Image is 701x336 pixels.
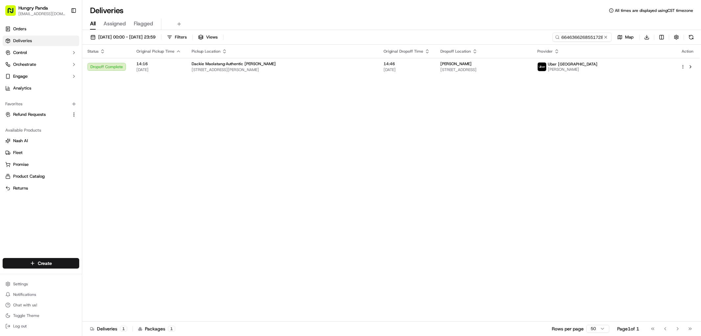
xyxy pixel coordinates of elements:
span: Dackie Maolatang·Authentic [PERSON_NAME] [192,61,276,66]
span: Toggle Theme [13,313,39,318]
div: Action [681,49,694,54]
button: Views [195,33,221,42]
span: Promise [13,162,29,168]
span: Fleet [13,150,23,156]
span: Analytics [13,85,31,91]
a: Product Catalog [5,173,77,179]
span: Returns [13,185,28,191]
div: Available Products [3,125,79,136]
span: Nash AI [13,138,28,144]
span: Flagged [134,20,153,28]
span: 14:16 [136,61,181,66]
a: Analytics [3,83,79,93]
button: Engage [3,71,79,82]
button: Hungry Panda[EMAIL_ADDRESS][DOMAIN_NAME] [3,3,68,18]
div: Favorites [3,99,79,109]
span: Views [206,34,218,40]
span: Dropoff Location [440,49,471,54]
img: uber-new-logo.jpeg [538,63,546,71]
button: Refresh [687,33,696,42]
span: 14:46 [384,61,430,66]
a: Nash AI [5,138,77,144]
button: Returns [3,183,79,194]
span: [PERSON_NAME] [548,67,597,72]
span: [DATE] [384,67,430,72]
button: Control [3,47,79,58]
button: Notifications [3,290,79,299]
span: Orders [13,26,26,32]
p: Rows per page [552,325,584,332]
span: All [90,20,96,28]
span: Filters [175,34,187,40]
button: Filters [164,33,190,42]
span: Orchestrate [13,62,36,67]
div: Page 1 of 1 [617,325,639,332]
span: Settings [13,281,28,287]
h1: Deliveries [90,5,124,16]
button: Promise [3,159,79,170]
span: Map [625,34,634,40]
span: [DATE] [136,67,181,72]
span: [STREET_ADDRESS] [440,67,526,72]
button: Log out [3,322,79,331]
span: [STREET_ADDRESS][PERSON_NAME] [192,67,373,72]
a: Orders [3,24,79,34]
span: All times are displayed using CST timezone [615,8,693,13]
span: Create [38,260,52,267]
a: Refund Requests [5,112,69,117]
button: Chat with us! [3,300,79,310]
span: Notifications [13,292,36,297]
a: Deliveries [3,36,79,46]
button: [EMAIL_ADDRESS][DOMAIN_NAME] [18,11,65,16]
button: Nash AI [3,136,79,146]
div: 1 [120,326,127,332]
span: Original Dropoff Time [384,49,423,54]
button: Refund Requests [3,109,79,120]
button: Fleet [3,147,79,158]
a: Promise [5,162,77,168]
button: Toggle Theme [3,311,79,320]
span: Original Pickup Time [136,49,175,54]
button: Create [3,258,79,269]
span: [PERSON_NAME] [440,61,472,66]
button: [DATE] 00:00 - [DATE] 23:59 [87,33,158,42]
button: Product Catalog [3,171,79,182]
button: Settings [3,279,79,289]
span: Pickup Location [192,49,221,54]
button: Map [614,33,637,42]
span: Chat with us! [13,302,37,308]
button: Hungry Panda [18,5,48,11]
span: Uber [GEOGRAPHIC_DATA] [548,62,597,67]
a: Fleet [5,150,77,156]
span: Engage [13,73,28,79]
span: Refund Requests [13,112,46,117]
div: Deliveries [90,325,127,332]
button: Orchestrate [3,59,79,70]
span: Provider [537,49,553,54]
div: Packages [138,325,175,332]
span: Product Catalog [13,173,45,179]
span: Deliveries [13,38,32,44]
span: Status [87,49,99,54]
span: Log out [13,323,27,329]
input: Type to search [552,33,612,42]
span: [DATE] 00:00 - [DATE] 23:59 [98,34,155,40]
a: Returns [5,185,77,191]
span: Assigned [104,20,126,28]
span: Control [13,50,27,56]
div: 1 [168,326,175,332]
